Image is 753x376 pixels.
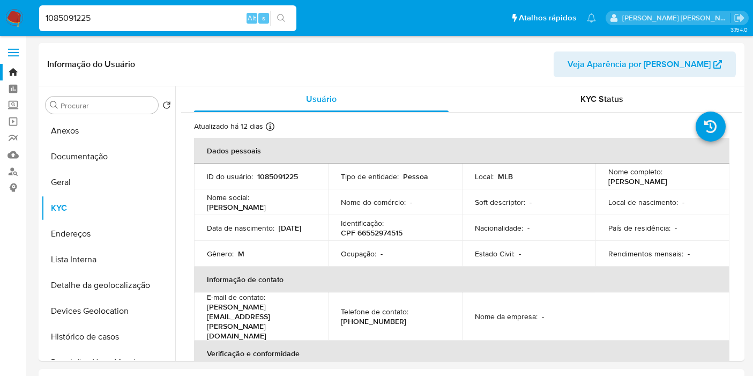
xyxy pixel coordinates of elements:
p: - [688,249,690,259]
p: leticia.merlin@mercadolivre.com [622,13,730,23]
p: - [530,197,532,207]
p: Nome completo : [608,167,662,176]
span: KYC Status [580,93,623,105]
button: Documentação [41,144,175,169]
button: Detalhe da geolocalização [41,272,175,298]
p: - [381,249,383,259]
th: Verificação e conformidade [194,341,729,366]
a: Sair [734,12,745,24]
p: Nome social : [207,193,249,202]
p: Nome do comércio : [341,197,406,207]
button: Endereços [41,221,175,247]
p: [PHONE_NUMBER] [341,316,406,326]
p: Telefone de contato : [341,307,408,316]
p: Rendimentos mensais : [608,249,683,259]
p: - [682,197,684,207]
p: Nome da empresa : [475,312,538,321]
p: Atualizado há 12 dias [194,121,263,131]
button: Histórico de casos [41,324,175,350]
h1: Informação do Usuário [47,59,135,70]
button: Lista Interna [41,247,175,272]
p: M [238,249,244,259]
th: Informação de contato [194,267,729,292]
button: search-icon [270,11,292,26]
p: Nacionalidade : [475,223,523,233]
input: Procurar [61,101,154,110]
p: - [675,223,677,233]
p: Pessoa [403,172,428,181]
p: [PERSON_NAME] [207,202,266,212]
th: Dados pessoais [194,138,729,164]
p: - [542,312,544,321]
p: Data de nascimento : [207,223,274,233]
button: Restrições Novo Mundo [41,350,175,375]
p: MLB [498,172,513,181]
button: Anexos [41,118,175,144]
p: Local : [475,172,494,181]
p: Estado Civil : [475,249,515,259]
button: Retornar ao pedido padrão [162,101,171,113]
button: KYC [41,195,175,221]
p: Tipo de entidade : [341,172,399,181]
p: E-mail de contato : [207,292,265,302]
a: Notificações [587,13,596,23]
p: País de residência : [608,223,670,233]
button: Procurar [50,101,58,109]
span: Veja Aparência por [PERSON_NAME] [568,51,711,77]
p: - [519,249,521,259]
p: Gênero : [207,249,234,259]
button: Devices Geolocation [41,298,175,324]
input: Pesquise usuários ou casos... [39,11,296,25]
p: - [410,197,412,207]
p: ID do usuário : [207,172,253,181]
p: Ocupação : [341,249,376,259]
p: Soft descriptor : [475,197,525,207]
span: s [262,13,265,23]
span: Alt [248,13,256,23]
p: CPF 66552974515 [341,228,402,238]
p: Local de nascimento : [608,197,678,207]
p: - [527,223,530,233]
p: 1085091225 [257,172,298,181]
p: [DATE] [279,223,301,233]
button: Geral [41,169,175,195]
p: Identificação : [341,218,384,228]
span: Atalhos rápidos [519,12,576,24]
p: [PERSON_NAME][EMAIL_ADDRESS][PERSON_NAME][DOMAIN_NAME] [207,302,311,341]
span: Usuário [306,93,337,105]
p: [PERSON_NAME] [608,176,667,186]
button: Veja Aparência por [PERSON_NAME] [554,51,736,77]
